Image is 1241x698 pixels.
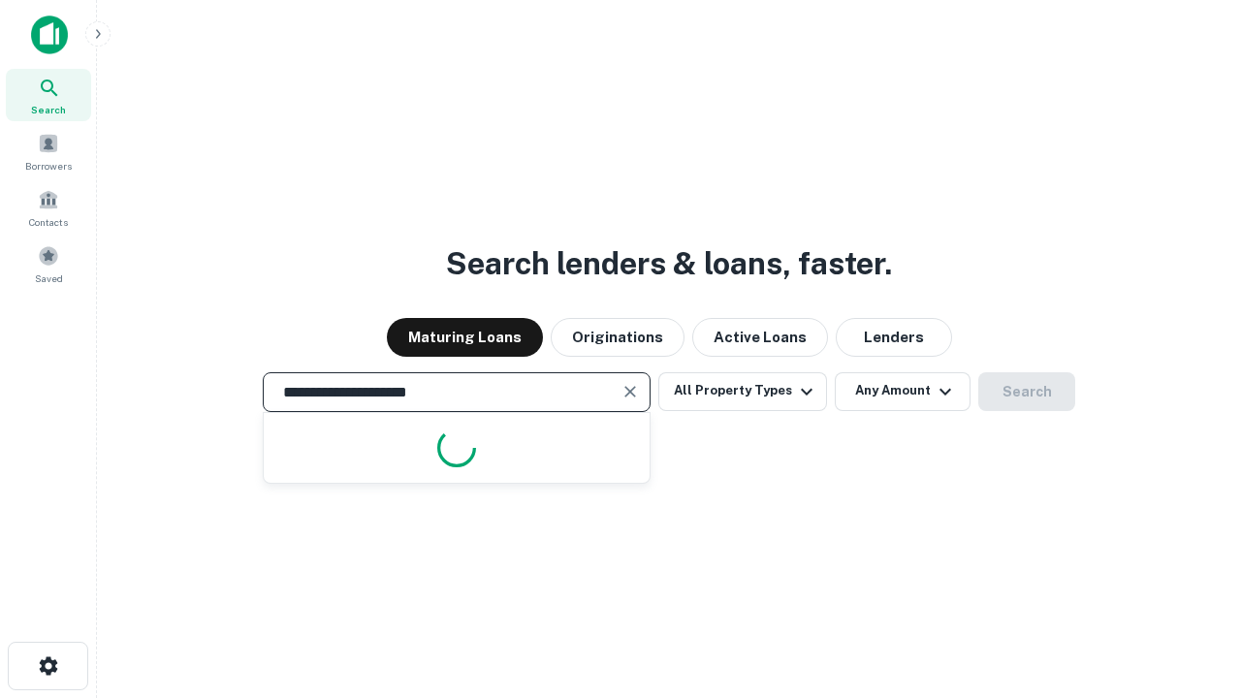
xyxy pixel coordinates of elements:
[25,158,72,174] span: Borrowers
[6,238,91,290] a: Saved
[658,372,827,411] button: All Property Types
[836,318,952,357] button: Lenders
[551,318,684,357] button: Originations
[31,102,66,117] span: Search
[6,181,91,234] a: Contacts
[1144,543,1241,636] iframe: Chat Widget
[6,69,91,121] a: Search
[617,378,644,405] button: Clear
[6,125,91,177] a: Borrowers
[835,372,971,411] button: Any Amount
[35,270,63,286] span: Saved
[387,318,543,357] button: Maturing Loans
[692,318,828,357] button: Active Loans
[29,214,68,230] span: Contacts
[446,240,892,287] h3: Search lenders & loans, faster.
[31,16,68,54] img: capitalize-icon.png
